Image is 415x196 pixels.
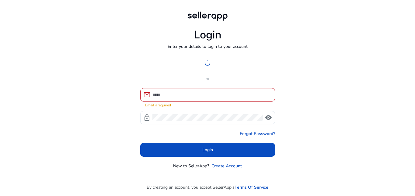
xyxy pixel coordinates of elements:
[265,114,272,121] span: visibility
[194,28,221,41] h1: Login
[211,163,242,169] a: Create Account
[168,43,248,50] p: Enter your details to login to your account
[173,163,209,169] p: New to SellerApp?
[235,184,268,191] a: Terms Of Service
[240,130,275,137] a: Forgot Password?
[202,147,213,153] span: Login
[143,91,151,98] span: mail
[140,76,275,82] p: or
[140,143,275,157] button: Login
[143,114,151,121] span: lock
[145,102,270,108] mat-error: Email is
[158,103,171,108] strong: required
